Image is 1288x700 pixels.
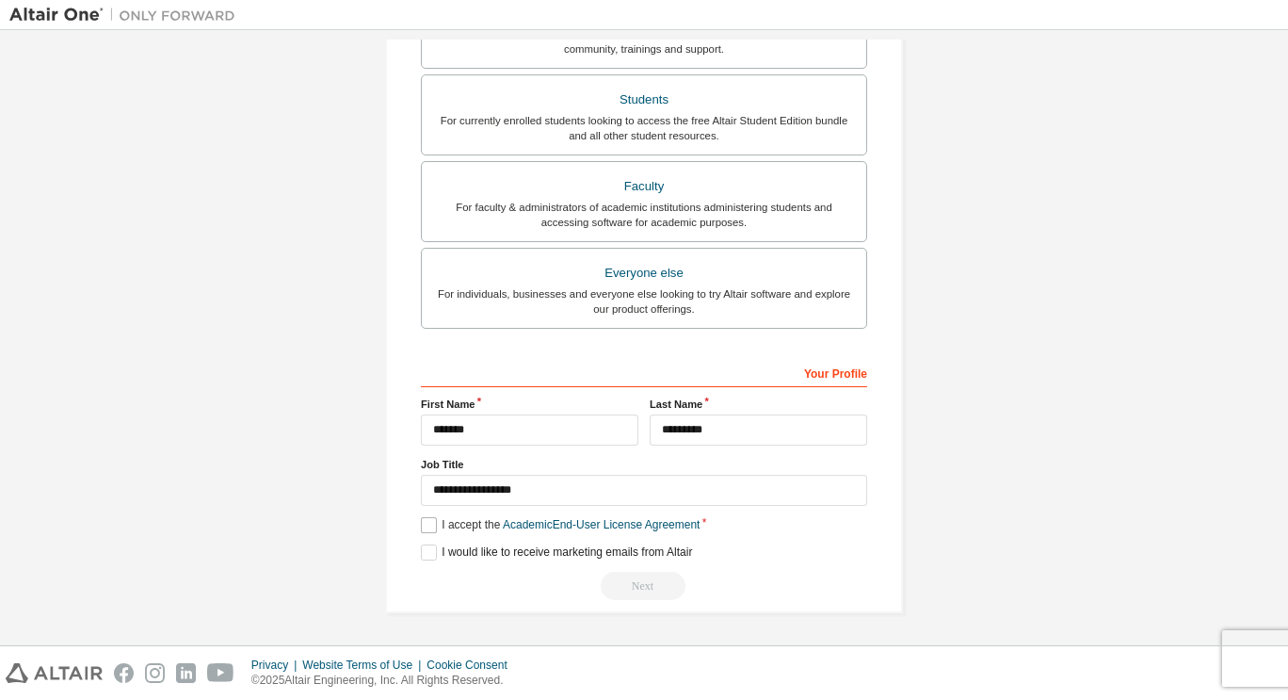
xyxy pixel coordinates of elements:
img: instagram.svg [145,663,165,683]
img: facebook.svg [114,663,134,683]
label: I would like to receive marketing emails from Altair [421,545,692,561]
img: linkedin.svg [176,663,196,683]
a: Academic End-User License Agreement [503,518,700,531]
div: Read and acccept EULA to continue [421,572,867,600]
div: Faculty [433,173,855,200]
p: © 2025 Altair Engineering, Inc. All Rights Reserved. [251,673,519,689]
div: Your Profile [421,357,867,387]
label: I accept the [421,517,700,533]
div: Privacy [251,658,302,673]
div: For individuals, businesses and everyone else looking to try Altair software and explore our prod... [433,286,855,317]
img: youtube.svg [207,663,234,683]
div: For currently enrolled students looking to access the free Altair Student Edition bundle and all ... [433,113,855,143]
img: Altair One [9,6,245,24]
div: Website Terms of Use [302,658,427,673]
div: For faculty & administrators of academic institutions administering students and accessing softwa... [433,200,855,230]
label: First Name [421,397,638,412]
div: For existing customers looking to access software downloads, HPC resources, community, trainings ... [433,26,855,57]
div: Everyone else [433,260,855,286]
img: altair_logo.svg [6,663,103,683]
div: Cookie Consent [427,658,518,673]
label: Last Name [650,397,867,412]
div: Students [433,87,855,113]
label: Job Title [421,457,867,472]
